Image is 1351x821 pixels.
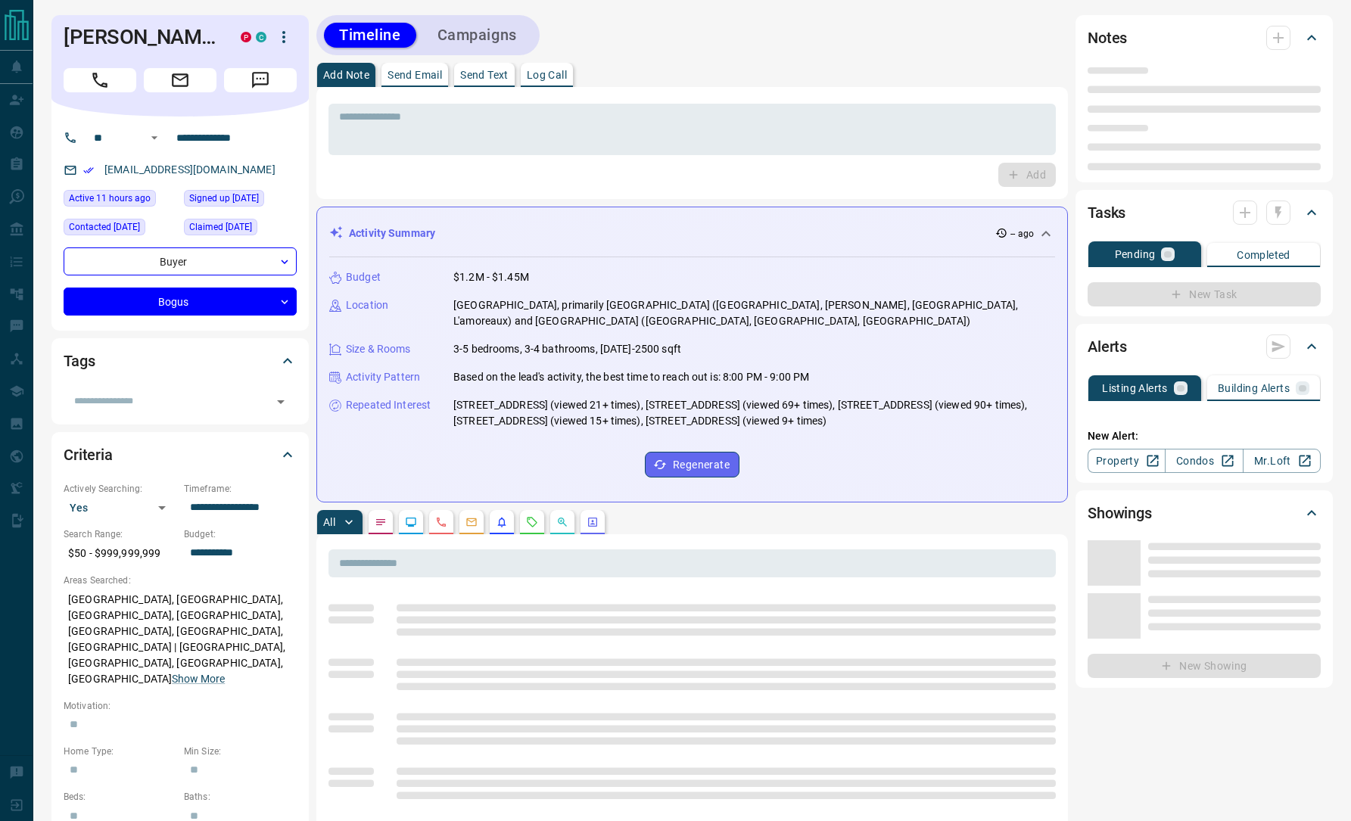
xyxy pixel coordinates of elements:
[64,587,297,692] p: [GEOGRAPHIC_DATA], [GEOGRAPHIC_DATA], [GEOGRAPHIC_DATA], [GEOGRAPHIC_DATA], [GEOGRAPHIC_DATA], [G...
[1088,20,1321,56] div: Notes
[64,437,297,473] div: Criteria
[496,516,508,528] svg: Listing Alerts
[526,516,538,528] svg: Requests
[184,790,297,804] p: Baths:
[69,219,140,235] span: Contacted [DATE]
[256,32,266,42] div: condos.ca
[64,790,176,804] p: Beds:
[1088,495,1321,531] div: Showings
[1218,383,1290,393] p: Building Alerts
[64,527,176,541] p: Search Range:
[64,496,176,520] div: Yes
[145,129,163,147] button: Open
[323,70,369,80] p: Add Note
[346,297,388,313] p: Location
[1102,383,1168,393] p: Listing Alerts
[388,70,442,80] p: Send Email
[64,190,176,211] div: Mon Oct 13 2025
[465,516,478,528] svg: Emails
[1088,194,1321,231] div: Tasks
[184,190,297,211] div: Wed Aug 23 2017
[1088,334,1127,359] h2: Alerts
[1088,449,1166,473] a: Property
[346,397,431,413] p: Repeated Interest
[64,349,95,373] h2: Tags
[64,482,176,496] p: Actively Searching:
[453,297,1055,329] p: [GEOGRAPHIC_DATA], primarily [GEOGRAPHIC_DATA] ([GEOGRAPHIC_DATA], [PERSON_NAME], [GEOGRAPHIC_DAT...
[453,369,809,385] p: Based on the lead's activity, the best time to reach out is: 8:00 PM - 9:00 PM
[64,68,136,92] span: Call
[64,443,113,467] h2: Criteria
[1088,501,1152,525] h2: Showings
[64,25,218,49] h1: [PERSON_NAME]
[189,191,259,206] span: Signed up [DATE]
[144,68,216,92] span: Email
[1115,249,1156,260] p: Pending
[64,745,176,758] p: Home Type:
[460,70,509,80] p: Send Text
[323,517,335,527] p: All
[184,745,297,758] p: Min Size:
[64,574,297,587] p: Areas Searched:
[69,191,151,206] span: Active 11 hours ago
[64,288,297,316] div: Bogus
[1010,227,1034,241] p: -- ago
[64,699,297,713] p: Motivation:
[587,516,599,528] svg: Agent Actions
[422,23,532,48] button: Campaigns
[375,516,387,528] svg: Notes
[349,225,435,241] p: Activity Summary
[64,219,176,240] div: Thu Jul 31 2025
[405,516,417,528] svg: Lead Browsing Activity
[324,23,416,48] button: Timeline
[1243,449,1321,473] a: Mr.Loft
[1237,250,1290,260] p: Completed
[556,516,568,528] svg: Opportunities
[189,219,252,235] span: Claimed [DATE]
[241,32,251,42] div: property.ca
[435,516,447,528] svg: Calls
[1088,26,1127,50] h2: Notes
[1165,449,1243,473] a: Condos
[1088,201,1125,225] h2: Tasks
[224,68,297,92] span: Message
[1088,428,1321,444] p: New Alert:
[184,527,297,541] p: Budget:
[527,70,567,80] p: Log Call
[1088,328,1321,365] div: Alerts
[184,219,297,240] div: Thu Jul 31 2025
[453,397,1055,429] p: [STREET_ADDRESS] (viewed 21+ times), [STREET_ADDRESS] (viewed 69+ times), [STREET_ADDRESS] (viewe...
[270,391,291,412] button: Open
[104,163,275,176] a: [EMAIL_ADDRESS][DOMAIN_NAME]
[453,269,529,285] p: $1.2M - $1.45M
[172,671,225,687] button: Show More
[64,343,297,379] div: Tags
[184,482,297,496] p: Timeframe:
[645,452,739,477] button: Regenerate
[346,269,381,285] p: Budget
[453,341,681,357] p: 3-5 bedrooms, 3-4 bathrooms, [DATE]-2500 sqft
[64,541,176,566] p: $50 - $999,999,999
[83,165,94,176] svg: Email Verified
[64,247,297,275] div: Buyer
[329,219,1055,247] div: Activity Summary-- ago
[346,341,411,357] p: Size & Rooms
[346,369,420,385] p: Activity Pattern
